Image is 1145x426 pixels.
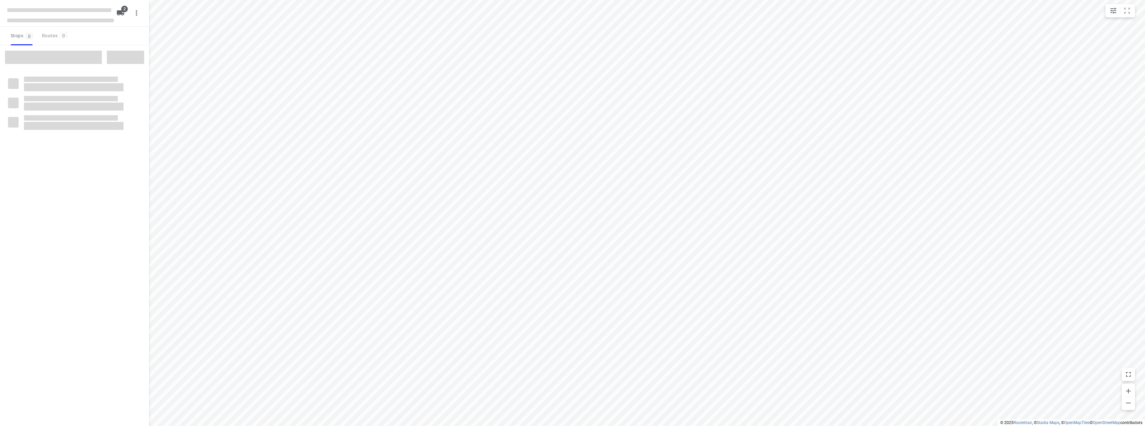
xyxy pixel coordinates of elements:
[1107,4,1120,17] button: Map settings
[1037,420,1059,425] a: Stadia Maps
[1093,420,1120,425] a: OpenStreetMap
[1105,4,1135,17] div: small contained button group
[1064,420,1090,425] a: OpenMapTiles
[1014,420,1032,425] a: Routetitan
[1000,420,1142,425] li: © 2025 , © , © © contributors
